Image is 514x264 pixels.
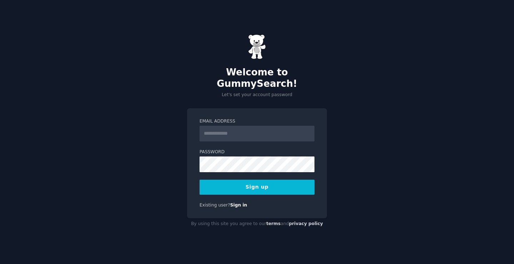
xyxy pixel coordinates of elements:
a: privacy policy [289,221,323,226]
p: Let's set your account password [187,92,327,98]
label: Email Address [200,118,314,125]
a: Sign in [230,203,247,208]
button: Sign up [200,180,314,195]
label: Password [200,149,314,155]
div: By using this site you agree to our and [187,218,327,230]
a: terms [266,221,281,226]
img: Gummy Bear [248,34,266,59]
span: Existing user? [200,203,230,208]
h2: Welcome to GummySearch! [187,67,327,89]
